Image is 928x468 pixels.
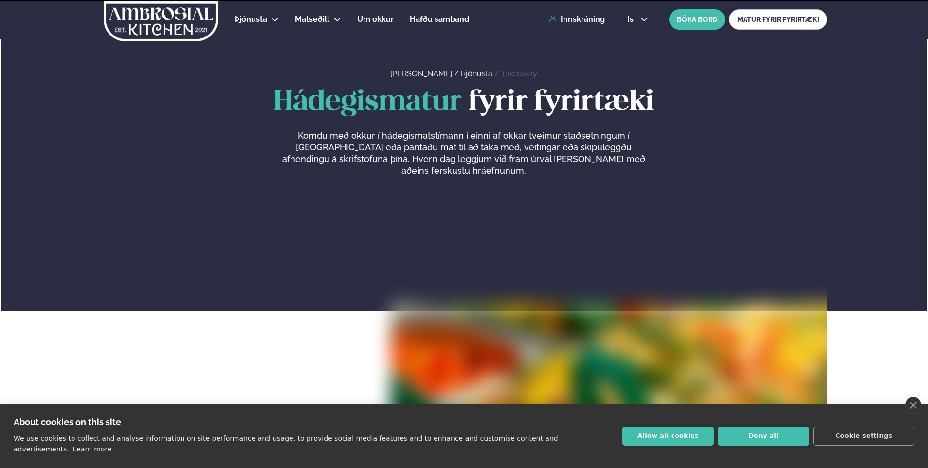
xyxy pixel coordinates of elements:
span: Hádegismatur [274,89,462,116]
a: Hafðu samband [410,14,469,25]
a: MATUR FYRIR FYRIRTÆKI [729,9,827,30]
span: Um okkur [357,15,394,24]
span: / [494,69,501,78]
p: We use cookies to collect and analyse information on site performance and usage, to provide socia... [14,434,558,453]
button: Deny all [718,427,809,446]
a: Learn more [73,445,112,453]
a: [PERSON_NAME] [390,69,452,78]
a: Matseðill [295,14,329,25]
a: close [905,397,921,414]
button: is [619,16,656,23]
span: Hafðu samband [410,15,469,24]
a: Innskráning [549,15,605,24]
button: Allow all cookies [622,427,714,446]
a: Um okkur [357,14,394,25]
a: Þjónusta [461,69,492,78]
span: Þjónusta [235,15,267,24]
span: Matseðill [295,15,329,24]
button: Cookie settings [813,427,914,446]
button: BÓKA BORÐ [669,9,725,30]
span: is [627,16,637,23]
span: / [454,69,461,78]
a: Takeaway [501,69,537,78]
img: logo [103,1,219,41]
strong: About cookies on this site [14,417,121,427]
h1: fyrir fyrirtæki [101,87,827,118]
p: Komdu með okkur í hádegismatstímann í einni af okkar tveimur staðsetningum í [GEOGRAPHIC_DATA] eð... [280,130,648,177]
a: Þjónusta [235,14,267,25]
